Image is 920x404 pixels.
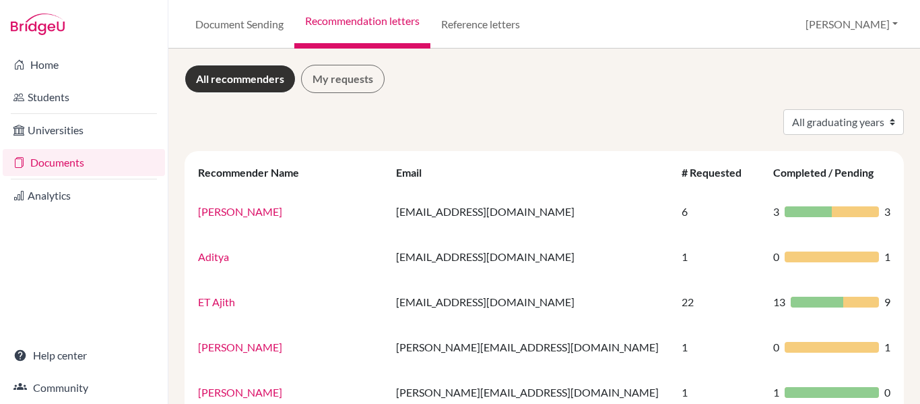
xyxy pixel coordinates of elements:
a: Analytics [3,182,165,209]
span: 0 [884,384,890,401]
td: 6 [673,189,765,234]
span: 13 [773,294,785,310]
span: 1 [773,384,779,401]
a: [PERSON_NAME] [198,341,282,353]
td: [EMAIL_ADDRESS][DOMAIN_NAME] [388,279,673,324]
a: [PERSON_NAME] [198,205,282,218]
a: My requests [301,65,385,93]
td: [EMAIL_ADDRESS][DOMAIN_NAME] [388,189,673,234]
td: 22 [673,279,765,324]
a: Students [3,84,165,111]
div: Email [396,166,435,179]
td: [EMAIL_ADDRESS][DOMAIN_NAME] [388,234,673,279]
a: All recommenders [185,65,296,93]
a: [PERSON_NAME] [198,386,282,399]
img: Bridge-U [11,13,65,35]
a: Universities [3,117,165,144]
div: Recommender Name [198,166,313,179]
span: 9 [884,294,890,310]
a: Help center [3,342,165,369]
div: Completed / Pending [773,166,887,179]
span: 1 [884,339,890,355]
a: ET Ajith [198,295,235,308]
a: Aditya [198,250,229,263]
a: Community [3,374,165,401]
span: 3 [884,204,890,220]
span: 3 [773,204,779,220]
span: 0 [773,249,779,265]
td: 1 [673,234,765,279]
div: # Requested [682,166,755,179]
td: [PERSON_NAME][EMAIL_ADDRESS][DOMAIN_NAME] [388,324,673,370]
button: [PERSON_NAME] [799,11,904,37]
a: Home [3,51,165,78]
td: 1 [673,324,765,370]
a: Documents [3,149,165,176]
span: 1 [884,249,890,265]
span: 0 [773,339,779,355]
